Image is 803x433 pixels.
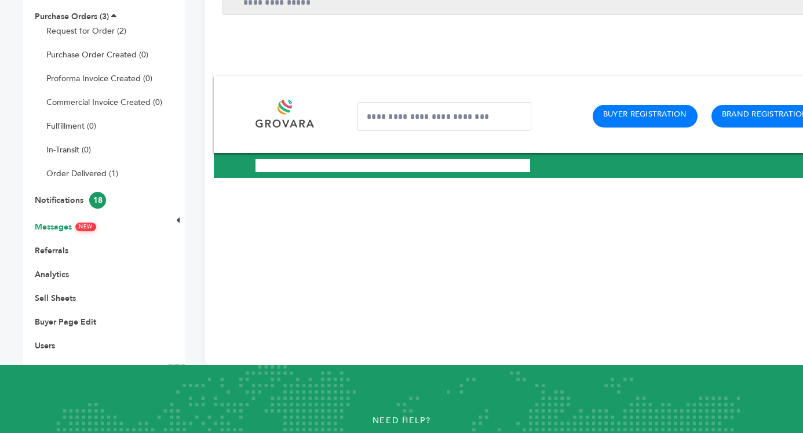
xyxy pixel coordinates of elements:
[46,26,126,37] a: Request for Order (2)
[46,168,118,179] a: Order Delivered (1)
[35,340,55,351] a: Users
[35,195,106,206] a: Notifications18
[46,73,152,84] a: Proforma Invoice Created (0)
[89,192,106,209] span: 18
[290,159,328,171] strong: Products
[35,269,69,280] a: Analytics
[357,102,531,131] input: Search a product or brand...
[388,159,418,171] strong: Brands
[46,144,91,155] a: In-Transit (0)
[603,109,687,119] a: Buyer Registration
[354,159,419,171] a: View AllBrands
[46,49,148,60] a: Purchase Order Created (0)
[40,412,762,430] p: Need Help?
[35,11,109,22] a: Purchase Orders (3)
[35,221,96,232] a: MessagesNEW
[46,121,96,132] a: Fulfillment (0)
[35,316,96,328] a: Buyer Page Edit
[35,293,76,304] a: Sell Sheets
[256,159,329,171] a: View AllProducts
[75,223,96,231] span: NEW
[46,97,162,108] a: Commercial Invoice Created (0)
[35,245,68,256] a: Referrals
